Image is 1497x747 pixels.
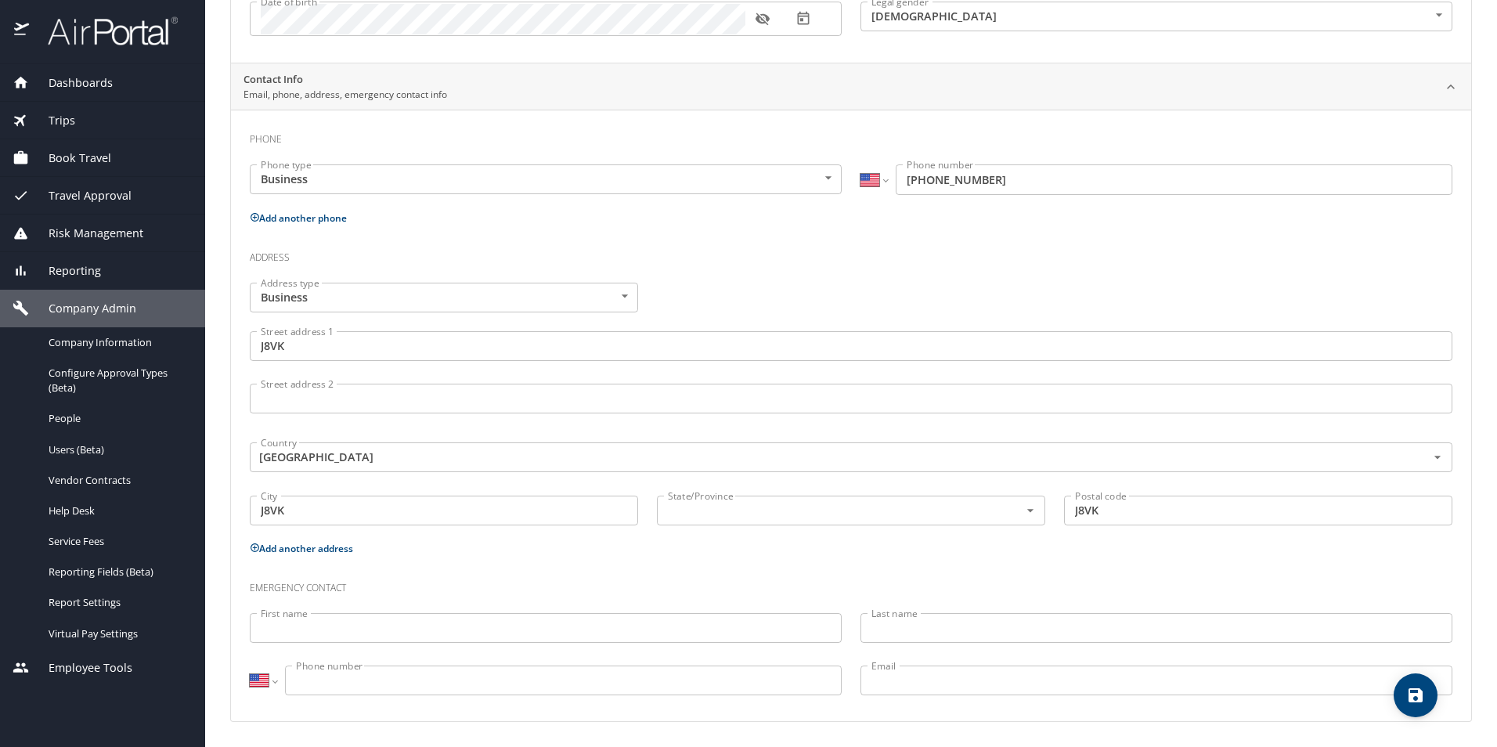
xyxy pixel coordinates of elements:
[243,72,447,88] h2: Contact Info
[49,473,186,488] span: Vendor Contracts
[29,74,113,92] span: Dashboards
[49,442,186,457] span: Users (Beta)
[31,16,178,46] img: airportal-logo.png
[29,187,132,204] span: Travel Approval
[231,110,1471,721] div: Contact InfoEmail, phone, address, emergency contact info
[49,534,186,549] span: Service Fees
[49,411,186,426] span: People
[49,503,186,518] span: Help Desk
[49,366,186,395] span: Configure Approval Types (Beta)
[250,122,1452,149] h3: Phone
[49,565,186,579] span: Reporting Fields (Beta)
[1394,673,1437,717] button: save
[250,283,638,312] div: Business
[49,595,186,610] span: Report Settings
[250,164,842,194] div: Business
[1428,448,1447,467] button: Open
[29,150,111,167] span: Book Travel
[49,626,186,641] span: Virtual Pay Settings
[250,571,1452,597] h3: Emergency contact
[250,240,1452,267] h3: Address
[29,225,143,242] span: Risk Management
[1021,501,1040,520] button: Open
[49,335,186,350] span: Company Information
[29,262,101,280] span: Reporting
[29,300,136,317] span: Company Admin
[250,542,353,555] button: Add another address
[231,63,1471,110] div: Contact InfoEmail, phone, address, emergency contact info
[860,2,1452,31] div: [DEMOGRAPHIC_DATA]
[250,211,347,225] button: Add another phone
[14,16,31,46] img: icon-airportal.png
[29,112,75,129] span: Trips
[243,88,447,102] p: Email, phone, address, emergency contact info
[29,659,132,677] span: Employee Tools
